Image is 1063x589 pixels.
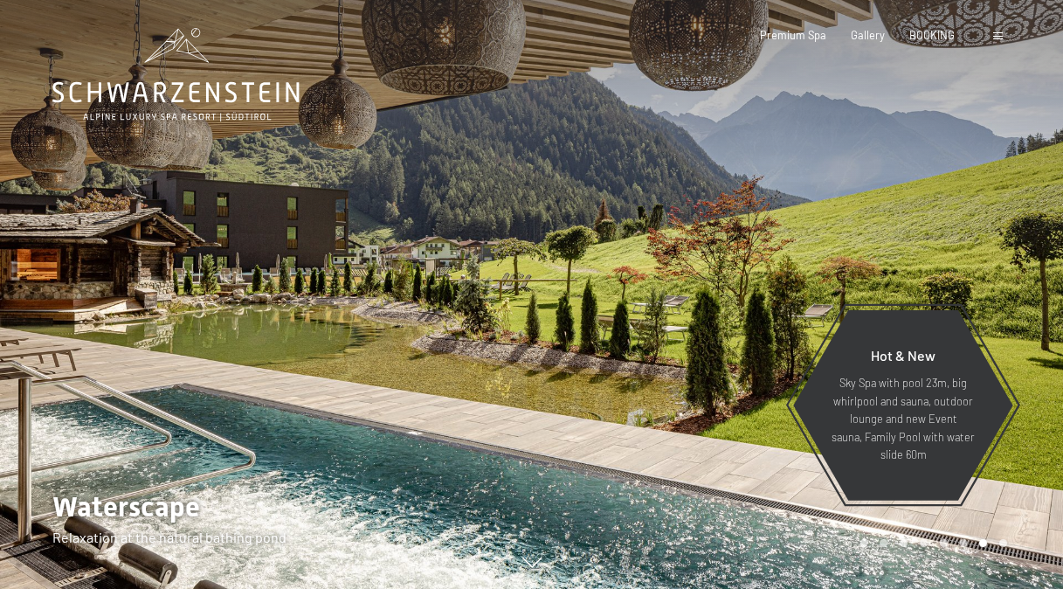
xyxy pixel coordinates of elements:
[860,539,868,547] div: Carousel Page 1
[792,309,1014,502] a: Hot & New Sky Spa with pool 23m, big whirlpool and sauna, outdoor lounge and new Event sauna, Fam...
[871,347,935,364] span: Hot & New
[900,539,908,547] div: Carousel Page 3
[760,28,826,42] a: Premium Spa
[940,539,948,547] div: Carousel Page 5
[827,374,979,463] p: Sky Spa with pool 23m, big whirlpool and sauna, outdoor lounge and new Event sauna, Family Pool w...
[920,539,928,547] div: Carousel Page 4
[999,539,1007,547] div: Carousel Page 8
[851,28,885,42] a: Gallery
[960,539,968,547] div: Carousel Page 6
[880,539,887,547] div: Carousel Page 2
[909,28,955,42] a: BOOKING
[854,539,1007,547] div: Carousel Pagination
[979,539,987,547] div: Carousel Page 7 (Current Slide)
